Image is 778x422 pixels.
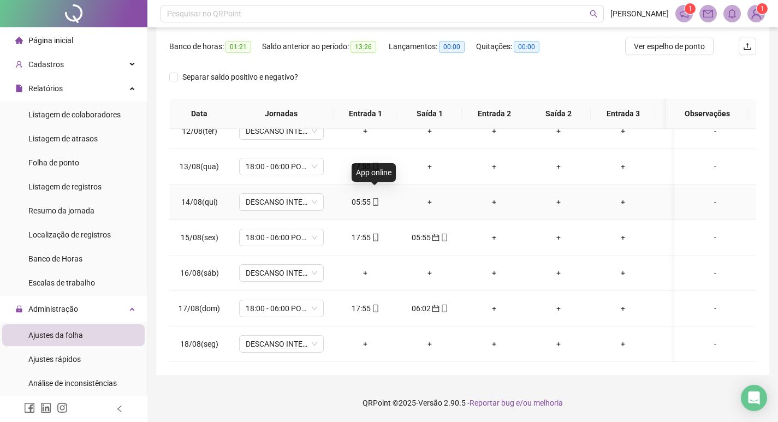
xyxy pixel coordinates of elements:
span: 1 [761,5,764,13]
span: mobile [371,234,379,241]
div: Quitações: [476,40,553,53]
div: Lançamentos: [389,40,476,53]
div: 05:55 [342,196,389,208]
div: + [535,125,582,137]
div: - [683,302,747,314]
div: - [683,196,747,208]
div: - [683,231,747,243]
div: - [683,267,747,279]
span: 18:00 - 06:00 PORTEIRO NOITE HUMAP [246,229,317,246]
span: Folha de ponto [28,158,79,167]
span: Análise de inconsistências [28,379,117,388]
div: + [599,267,646,279]
div: Saldo anterior ao período: [262,40,389,53]
span: calendar [431,305,440,312]
span: mail [703,9,713,19]
div: - [683,161,747,173]
span: upload [743,42,752,51]
span: DESCANSO INTER-JORNADA [246,336,317,352]
span: Resumo da jornada [28,206,94,215]
th: Observações [666,99,748,129]
th: Saída 1 [397,99,462,129]
button: Ver espelho de ponto [625,38,714,55]
span: Administração [28,305,78,313]
div: + [406,125,453,137]
div: + [406,161,453,173]
span: DESCANSO INTER-JORNADA [246,265,317,281]
div: + [406,267,453,279]
div: - [683,338,747,350]
span: mobile [371,163,379,170]
span: 13/08(qua) [180,162,219,171]
span: Observações [675,108,739,120]
div: + [535,267,582,279]
div: + [471,196,518,208]
span: linkedin [40,402,51,413]
span: instagram [57,402,68,413]
th: Saída 2 [526,99,591,129]
span: 1 [688,5,692,13]
span: Localização de registros [28,230,111,239]
div: - [683,125,747,137]
th: Data [169,99,229,129]
div: + [535,231,582,243]
div: + [471,302,518,314]
span: home [15,37,23,44]
span: Listagem de registros [28,182,102,191]
th: Saída 3 [655,99,720,129]
span: 12/08(ter) [182,127,217,135]
div: + [599,196,646,208]
span: mobile [371,305,379,312]
div: 05:55 [406,231,453,243]
div: + [406,196,453,208]
div: + [471,125,518,137]
span: mobile [440,305,448,312]
div: + [342,338,389,350]
span: left [116,405,123,413]
div: + [406,338,453,350]
span: 16/08(sáb) [180,269,219,277]
span: 13:26 [351,41,376,53]
span: 17/08(dom) [179,304,220,313]
div: + [664,161,711,173]
span: Escalas de trabalho [28,278,95,287]
span: notification [679,9,689,19]
div: + [599,125,646,137]
span: [PERSON_NAME] [610,8,669,20]
span: calendar [431,234,440,241]
img: 93547 [748,5,764,22]
div: + [342,267,389,279]
div: + [664,302,711,314]
div: + [535,196,582,208]
div: + [664,231,711,243]
div: App online [352,163,396,182]
th: Entrada 1 [333,99,397,129]
span: Relatórios [28,84,63,93]
span: user-add [15,61,23,68]
span: mobile [440,234,448,241]
span: DESCANSO INTER-JORNADA [246,194,317,210]
div: + [599,231,646,243]
span: Página inicial [28,36,73,45]
span: Cadastros [28,60,64,69]
th: Entrada 2 [462,99,526,129]
div: + [599,338,646,350]
span: 18:00 - 06:00 PORTEIRO NOITE HUMAP [246,300,317,317]
div: + [471,267,518,279]
div: + [471,338,518,350]
div: + [664,338,711,350]
th: Entrada 3 [591,99,655,129]
sup: Atualize o seu contato no menu Meus Dados [757,3,768,14]
div: 17:55 [342,302,389,314]
span: Ajustes da folha [28,331,83,340]
span: Listagem de colaboradores [28,110,121,119]
div: + [664,196,711,208]
div: 06:02 [406,302,453,314]
span: Reportar bug e/ou melhoria [470,399,563,407]
footer: QRPoint © 2025 - 2.90.5 - [147,384,778,422]
span: 14/08(qui) [181,198,218,206]
span: bell [727,9,737,19]
div: 17:55 [342,231,389,243]
th: Jornadas [229,99,333,129]
span: lock [15,305,23,313]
